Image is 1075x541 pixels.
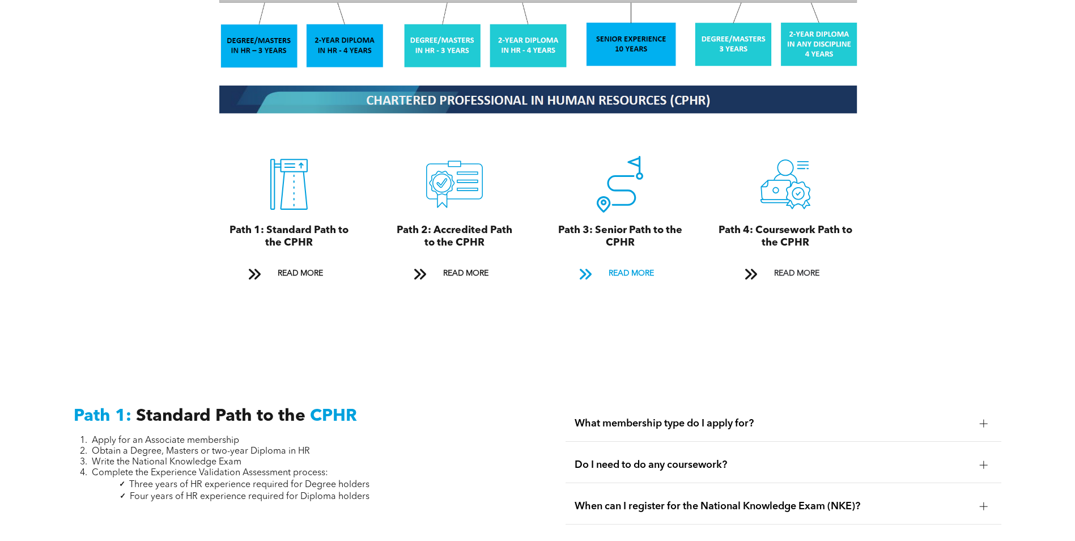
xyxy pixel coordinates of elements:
[74,408,131,425] span: Path 1:
[240,263,338,284] a: READ MORE
[719,225,852,248] span: Path 4: Coursework Path to the CPHR
[310,408,357,425] span: CPHR
[605,263,658,284] span: READ MORE
[130,492,369,501] span: Four years of HR experience required for Diploma holders
[575,417,971,430] span: What membership type do I apply for?
[92,468,328,477] span: Complete the Experience Validation Assessment process:
[406,263,503,284] a: READ MORE
[397,225,512,248] span: Path 2: Accredited Path to the CPHR
[230,225,349,248] span: Path 1: Standard Path to the CPHR
[136,408,305,425] span: Standard Path to the
[575,500,971,513] span: When can I register for the National Knowledge Exam (NKE)?
[439,263,492,284] span: READ MORE
[571,263,669,284] a: READ MORE
[737,263,834,284] a: READ MORE
[558,225,682,248] span: Path 3: Senior Path to the CPHR
[129,480,369,489] span: Three years of HR experience required for Degree holders
[274,263,327,284] span: READ MORE
[92,447,310,456] span: Obtain a Degree, Masters or two-year Diploma in HR
[575,459,971,471] span: Do I need to do any coursework?
[92,436,239,445] span: Apply for an Associate membership
[770,263,823,284] span: READ MORE
[92,458,241,467] span: Write the National Knowledge Exam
